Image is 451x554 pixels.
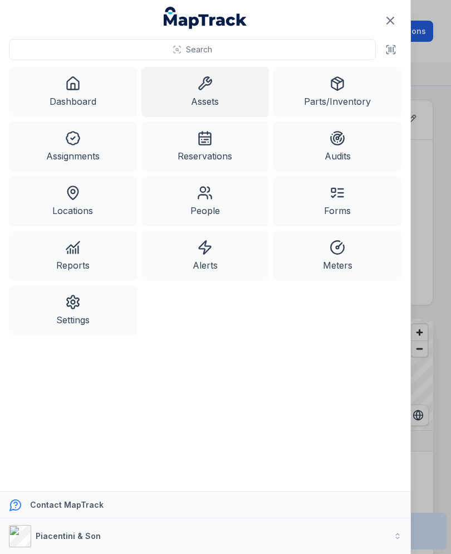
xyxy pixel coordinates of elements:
a: Locations [9,176,137,226]
a: Settings [9,285,137,336]
button: Close navigation [379,9,402,32]
a: Forms [273,176,401,226]
a: Audits [273,122,401,172]
a: Assignments [9,122,137,172]
a: Reports [9,231,137,281]
a: Assets [141,67,269,117]
a: Meters [273,231,401,281]
a: Alerts [141,231,269,281]
strong: Piacentini & Son [36,531,101,541]
span: Search [186,44,212,55]
strong: Contact MapTrack [30,500,104,509]
a: Dashboard [9,67,137,117]
a: MapTrack [164,7,247,29]
a: Reservations [141,122,269,172]
button: Search [9,39,376,60]
a: People [141,176,269,226]
a: Parts/Inventory [273,67,401,117]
